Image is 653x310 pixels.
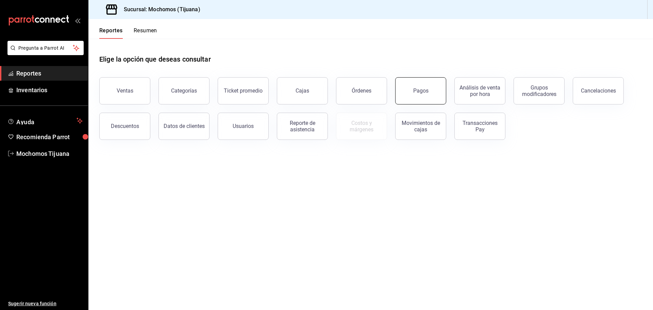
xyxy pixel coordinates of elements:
button: Resumen [134,27,157,39]
div: Ventas [117,87,133,94]
div: Categorías [171,87,197,94]
button: open_drawer_menu [75,18,80,23]
div: Costos y márgenes [340,120,383,133]
button: Reportes [99,27,123,39]
button: Categorías [158,77,210,104]
button: Movimientos de cajas [395,113,446,140]
div: Datos de clientes [164,123,205,129]
button: Cancelaciones [573,77,624,104]
div: Descuentos [111,123,139,129]
div: Transacciones Pay [459,120,501,133]
button: Descuentos [99,113,150,140]
a: Pregunta a Parrot AI [5,49,84,56]
span: Reportes [16,69,83,78]
button: Reporte de asistencia [277,113,328,140]
button: Transacciones Pay [454,113,505,140]
div: Reporte de asistencia [281,120,323,133]
button: Datos de clientes [158,113,210,140]
button: Contrata inventarios para ver este reporte [336,113,387,140]
div: Cajas [296,87,309,94]
button: Grupos modificadores [514,77,565,104]
button: Pagos [395,77,446,104]
span: Ayuda [16,117,74,125]
button: Órdenes [336,77,387,104]
span: Sugerir nueva función [8,300,83,307]
div: Análisis de venta por hora [459,84,501,97]
div: navigation tabs [99,27,157,39]
button: Análisis de venta por hora [454,77,505,104]
button: Ticket promedio [218,77,269,104]
span: Recomienda Parrot [16,132,83,142]
div: Cancelaciones [581,87,616,94]
button: Pregunta a Parrot AI [7,41,84,55]
span: Pregunta a Parrot AI [18,45,73,52]
div: Grupos modificadores [518,84,560,97]
button: Ventas [99,77,150,104]
div: Movimientos de cajas [400,120,442,133]
div: Órdenes [352,87,371,94]
span: Inventarios [16,85,83,95]
h1: Elige la opción que deseas consultar [99,54,211,64]
span: Mochomos Tijuana [16,149,83,158]
button: Cajas [277,77,328,104]
button: Usuarios [218,113,269,140]
div: Pagos [413,87,429,94]
div: Usuarios [233,123,254,129]
div: Ticket promedio [224,87,263,94]
h3: Sucursal: Mochomos (Tijuana) [118,5,200,14]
